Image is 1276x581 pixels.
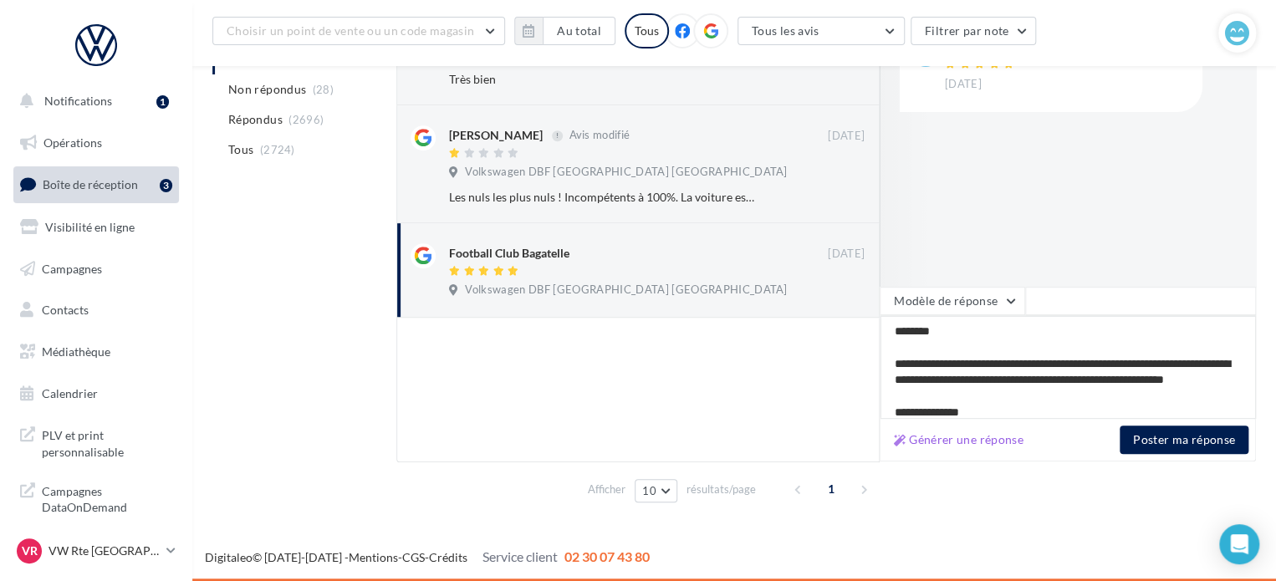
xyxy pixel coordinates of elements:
span: 10 [642,484,656,497]
button: Notifications 1 [10,84,176,119]
span: 02 30 07 43 80 [564,548,650,564]
span: Notifications [44,94,112,108]
div: [PERSON_NAME] [449,127,543,144]
div: Très bien [449,71,756,88]
span: Volkswagen DBF [GEOGRAPHIC_DATA] [GEOGRAPHIC_DATA] [465,165,787,180]
a: Boîte de réception3 [10,166,182,202]
div: Les nuls les plus nuls ! Incompétents à 100%. La voiture est restée chez vous un mois pour un sou... [449,189,756,206]
a: Calendrier [10,376,182,411]
span: Non répondus [228,81,306,98]
span: Contacts [42,303,89,317]
span: Afficher [588,482,625,497]
a: Visibilité en ligne [10,210,182,245]
button: Modèle de réponse [880,287,1025,315]
a: Digitaleo [205,550,253,564]
span: Médiathèque [42,344,110,359]
span: Service client [482,548,558,564]
span: Boîte de réception [43,177,138,191]
span: Visibilité en ligne [45,220,135,234]
span: Campagnes DataOnDemand [42,480,172,516]
span: Répondus [228,111,283,128]
a: CGS [402,550,425,564]
a: Campagnes DataOnDemand [10,473,182,522]
div: Open Intercom Messenger [1219,524,1259,564]
p: VW Rte [GEOGRAPHIC_DATA] [48,543,160,559]
span: Choisir un point de vente ou un code magasin [227,23,474,38]
button: Générer une réponse [887,430,1030,450]
span: © [DATE]-[DATE] - - - [205,550,650,564]
button: Poster ma réponse [1120,426,1248,454]
button: Au total [514,17,615,45]
div: 1 [156,95,169,109]
button: Filtrer par note [911,17,1037,45]
a: Contacts [10,293,182,328]
button: Tous les avis [738,17,905,45]
span: Volkswagen DBF [GEOGRAPHIC_DATA] [GEOGRAPHIC_DATA] [465,283,787,298]
button: Au total [543,17,615,45]
span: Calendrier [42,386,98,400]
span: VR [22,543,38,559]
a: Médiathèque [10,334,182,369]
span: (28) [313,83,334,96]
button: 10 [635,479,677,502]
span: résultats/page [686,482,756,497]
div: Tous [625,13,669,48]
button: Choisir un point de vente ou un code magasin [212,17,505,45]
a: Campagnes [10,252,182,287]
span: [DATE] [945,77,982,92]
div: 3 [160,179,172,192]
span: PLV et print personnalisable [42,424,172,460]
a: Crédits [429,550,467,564]
a: PLV et print personnalisable [10,417,182,466]
span: Tous les avis [752,23,819,38]
span: Opérations [43,135,102,150]
div: Football Club Bagatelle [449,245,569,262]
a: Opérations [10,125,182,161]
span: (2724) [260,143,295,156]
span: 1 [818,476,845,502]
span: Avis modifié [569,129,630,142]
span: Tous [228,141,253,158]
a: Mentions [349,550,398,564]
span: Campagnes [42,261,102,275]
span: [DATE] [828,247,865,262]
span: [DATE] [828,129,865,144]
span: (2696) [288,113,324,126]
a: VR VW Rte [GEOGRAPHIC_DATA] [13,535,179,567]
